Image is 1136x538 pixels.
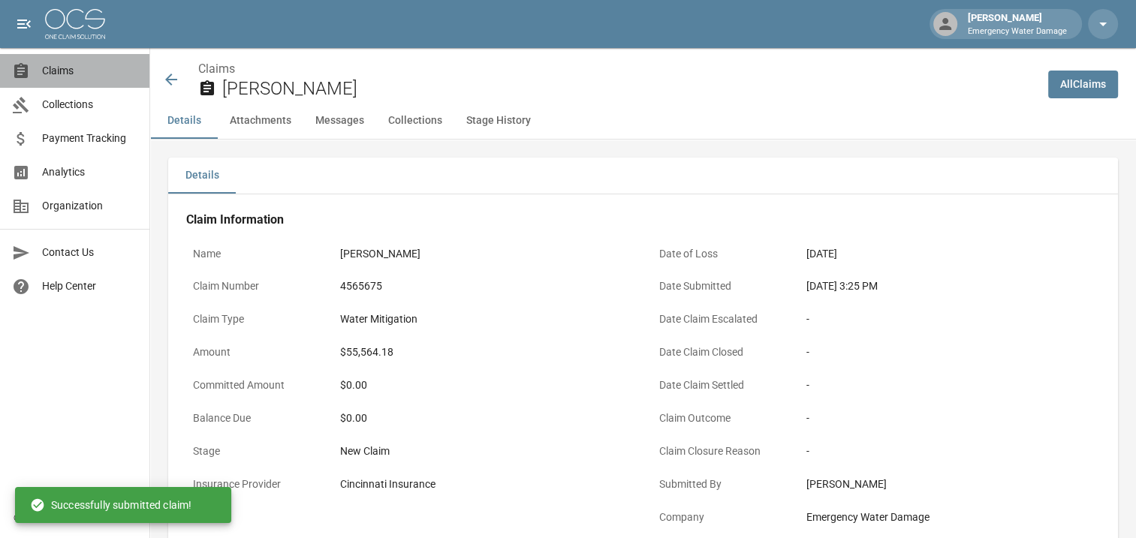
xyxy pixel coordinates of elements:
p: Claim Number [186,272,321,301]
span: Help Center [42,278,137,294]
div: 4565675 [340,278,382,294]
div: $0.00 [340,410,628,426]
p: Claim Outcome [652,404,788,433]
div: $0.00 [340,377,628,393]
a: AllClaims [1048,71,1118,98]
div: - [806,311,1094,327]
p: Date Claim Closed [652,338,788,367]
button: Details [150,103,218,139]
p: Emergency Water Damage [968,26,1067,38]
div: Emergency Water Damage [806,509,1094,525]
span: Contact Us [42,245,137,260]
p: Date Claim Escalated [652,305,788,334]
div: [DATE] 3:25 PM [806,278,1094,294]
p: Date Submitted [652,272,788,301]
span: Claims [42,63,137,79]
span: Analytics [42,164,137,180]
div: [PERSON_NAME] [340,246,420,262]
h2: [PERSON_NAME] [222,78,1036,100]
button: open drawer [9,9,39,39]
p: Date of Loss [652,239,788,269]
p: Submitted By [652,470,788,499]
p: Amount [186,338,321,367]
p: Date Claim Settled [652,371,788,400]
div: New Claim [340,443,628,459]
p: Company [652,503,788,532]
a: Claims [198,62,235,76]
span: Organization [42,198,137,214]
img: ocs-logo-white-transparent.png [45,9,105,39]
div: details tabs [168,158,1118,194]
h4: Claim Information [186,212,1100,227]
p: Claim Closure Reason [652,437,788,466]
span: Collections [42,97,137,113]
p: Insurance Provider [186,470,321,499]
div: [DATE] [806,246,837,262]
div: - [806,377,1094,393]
nav: breadcrumb [198,60,1036,78]
div: - [806,344,1094,360]
div: [PERSON_NAME] [806,476,1094,492]
div: © 2025 One Claim Solution [14,510,136,525]
div: Cincinnati Insurance [340,476,435,492]
p: Balance Due [186,404,321,433]
span: Payment Tracking [42,131,137,146]
div: $55,564.18 [340,344,393,360]
button: Collections [376,103,454,139]
p: Committed Amount [186,371,321,400]
p: Claim Type [186,305,321,334]
button: Stage History [454,103,543,139]
div: Successfully submitted claim! [30,491,191,518]
button: Attachments [218,103,303,139]
button: Details [168,158,236,194]
div: - [806,410,1094,426]
p: Name [186,239,321,269]
div: [PERSON_NAME] [962,11,1073,38]
div: Water Mitigation [340,311,417,327]
p: Stage [186,437,321,466]
button: Messages [303,103,376,139]
div: anchor tabs [150,103,1136,139]
div: - [806,443,1094,459]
